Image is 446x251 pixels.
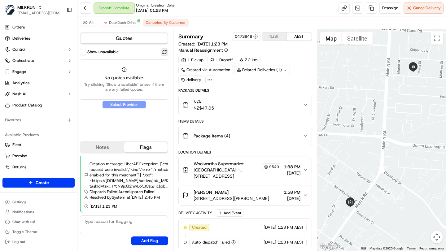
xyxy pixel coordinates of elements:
[194,105,214,111] span: NZ$47.05
[379,2,401,14] button: Reassign
[81,33,168,43] button: Quotes
[12,91,26,97] span: Nash AI
[192,225,207,230] span: Created
[269,164,279,169] span: 9540
[12,153,27,159] span: Promise
[192,240,230,245] span: Auto-dispatch Failed
[361,247,366,249] button: Keyboard shortcuts
[342,32,373,45] button: Show satellite imagery
[12,47,25,52] span: Control
[431,32,443,45] button: Toggle fullscreen view
[2,237,75,246] button: Log out
[12,36,30,41] span: Deliveries
[136,8,168,13] span: [DATE] 01:23 PM
[262,32,287,41] button: NZST
[12,164,26,170] span: Returns
[194,99,214,105] span: N/A
[178,56,206,64] div: 1 Pickup
[264,240,276,245] span: [DATE]
[178,34,203,39] h3: Summary
[4,136,50,147] a: 📗Knowledge Base
[19,96,50,101] span: [PERSON_NAME]
[2,89,75,99] button: Nash AI
[2,115,75,125] div: Favorites
[2,198,75,206] button: Settings
[12,113,17,118] img: 1736555255976-a54dd68f-1ca7-489b-9aae-adbdc363a1c4
[407,247,416,250] a: Terms (opens in new tab)
[2,130,75,140] div: Available Products
[84,82,164,92] span: Try clicking "Show unavailable" to see if there are any failed quotes.
[235,34,258,39] button: 0473848
[278,225,304,230] span: 1:23 PM AEST
[90,161,285,189] span: Creation message: UberAPIException: {"code":"invalid_params","message":"The parameters of your re...
[2,227,75,236] button: Toggle Theme
[55,96,68,101] span: [DATE]
[17,11,62,15] button: [EMAIL_ADDRESS][DOMAIN_NAME]
[179,157,311,183] button: Woolworths Supermarket [GEOGRAPHIC_DATA] - Northlands Store Manager9540[STREET_ADDRESS]1:38 PM[DATE]
[12,142,21,148] span: Fleet
[178,210,212,215] div: Delivery Activity
[2,78,75,88] a: Analytics
[382,5,398,11] span: Reassign
[178,88,312,93] div: Package Details
[284,195,300,201] span: [DATE]
[413,5,441,11] span: Cancel Delivery
[131,236,168,245] button: Add Flag
[12,69,26,75] span: Engage
[404,2,444,14] button: CancelDelivery
[2,67,75,77] button: Engage
[2,178,75,188] button: Create
[2,33,75,43] a: Deliveries
[6,107,16,117] img: Asif Zaman Khan
[178,47,228,53] button: Manual Reassignment
[419,247,444,250] a: Report a map error
[55,113,68,118] span: [DATE]
[2,218,75,226] button: Chat with us!
[62,154,75,158] span: Pylon
[87,49,119,55] label: Show unavailable
[2,100,75,110] a: Product Catalog
[90,204,117,209] span: [DATE] 1:23 PM
[2,151,75,161] button: Promise
[12,138,47,145] span: Knowledge Base
[194,189,229,195] span: [PERSON_NAME]
[6,59,17,70] img: 1736555255976-a54dd68f-1ca7-489b-9aae-adbdc363a1c4
[284,164,300,170] span: 1:38 PM
[178,47,223,53] span: Manual Reassignment
[59,138,99,145] span: API Documentation
[2,45,75,54] button: Control
[44,153,75,158] a: Powered byPylon
[278,240,304,245] span: 1:23 PM AEST
[369,247,403,250] span: Map data ©2025 Google
[90,189,155,195] span: Dispatch Failed | Autodispatch Failed
[178,119,312,124] div: Items Details
[194,133,230,139] span: Package Items ( 4 )
[124,142,168,152] button: Flags
[319,243,339,251] img: Google
[237,56,260,64] div: 2.2 km
[194,173,281,179] span: [STREET_ADDRESS]
[5,5,15,15] img: MILKRUN
[319,243,339,251] a: Open this area in Google Maps (opens a new window)
[100,19,139,26] button: DoorDash Drive
[12,200,26,205] span: Settings
[284,170,300,176] span: [DATE]
[2,162,75,172] button: Returns
[96,79,113,87] button: See all
[84,75,164,81] span: No quotes available.
[6,25,113,35] p: Welcome 👋
[80,19,96,26] button: All
[81,142,124,152] button: Notes
[19,113,50,118] span: [PERSON_NAME]
[5,153,72,159] a: Promise
[51,113,54,118] span: •
[16,40,111,46] input: Got a question? Start typing here...
[6,6,19,19] img: Nash
[143,19,189,26] button: Canceled By Customer
[12,239,25,244] span: Log out
[12,102,42,108] span: Product Catalog
[178,150,312,155] div: Location Details
[28,59,102,65] div: Start new chat
[36,180,49,186] span: Create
